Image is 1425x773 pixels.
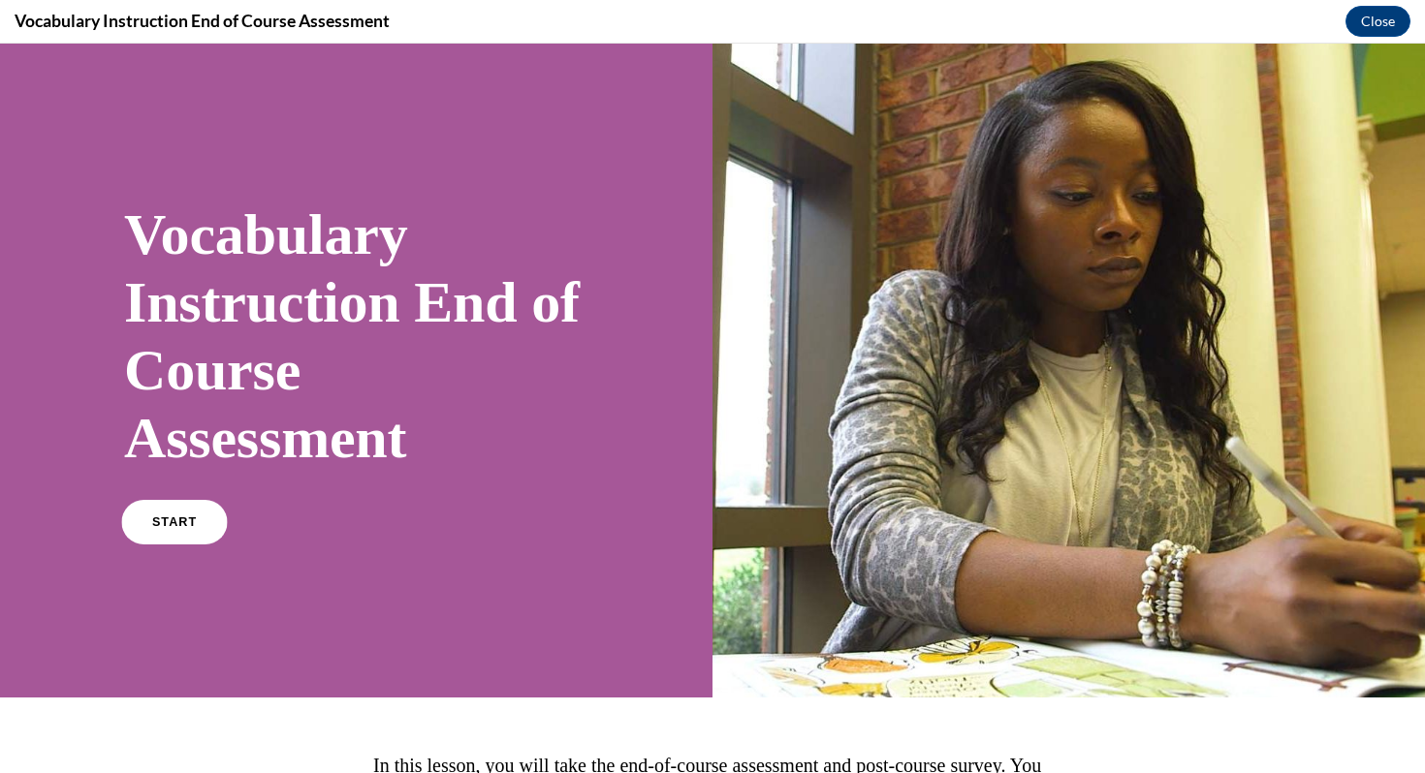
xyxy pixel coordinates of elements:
[124,157,588,428] h1: Vocabulary Instruction End of Course Assessment
[152,472,197,486] span: START
[1346,6,1410,37] button: Close
[15,9,390,33] h4: Vocabulary Instruction End of Course Assessment
[121,456,227,501] a: START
